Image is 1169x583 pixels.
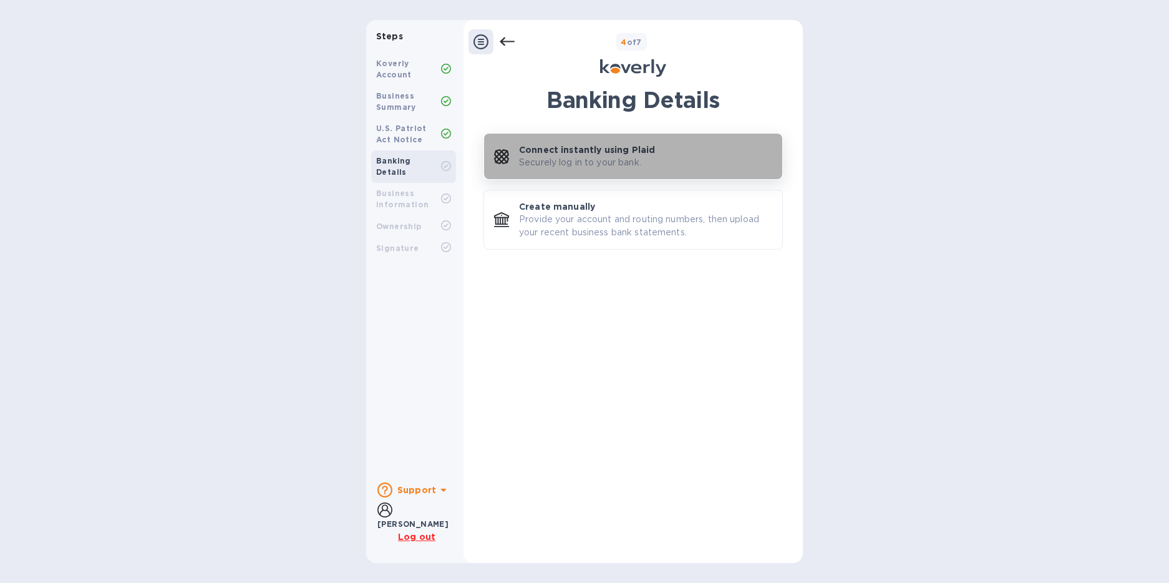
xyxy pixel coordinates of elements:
b: of 7 [621,37,642,47]
b: U.S. Patriot Act Notice [376,124,427,144]
b: Signature [376,243,419,253]
b: Business Summary [376,91,416,112]
b: Support [397,485,436,495]
h1: Banking Details [483,87,783,113]
b: Banking Details [376,156,411,177]
b: Steps [376,31,403,41]
p: Provide your account and routing numbers, then upload your recent business bank statements. [519,213,772,239]
b: Business Information [376,189,429,209]
p: Connect instantly using Plaid [519,144,655,156]
b: Koverly Account [376,59,412,79]
p: Securely log in to your bank. [519,156,641,169]
button: Connect instantly using PlaidSecurely log in to your bank. [483,133,783,180]
button: Create manuallyProvide your account and routing numbers, then upload your recent business bank st... [483,190,783,250]
p: Create manually [519,200,595,213]
b: Ownership [376,222,422,231]
span: 4 [621,37,626,47]
u: Log out [398,532,435,542]
b: [PERSON_NAME] [377,519,449,529]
